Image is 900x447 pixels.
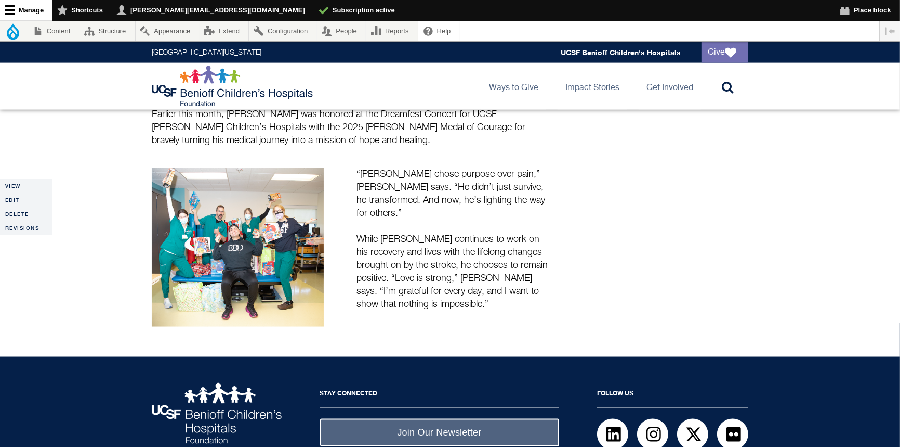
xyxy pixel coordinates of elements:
[320,419,559,446] a: Join Our Newsletter
[320,383,559,408] h2: Stay Connected
[80,21,135,41] a: Structure
[702,42,748,63] a: Give
[249,21,316,41] a: Configuration
[356,168,552,220] p: “[PERSON_NAME] chose purpose over pain,” [PERSON_NAME] says. “He didn’t just survive, he transfor...
[366,21,418,41] a: Reports
[418,21,460,41] a: Help
[152,168,324,327] img: Andrew's team at the hospital
[561,48,681,57] a: UCSF Benioff Children's Hospitals
[152,49,261,56] a: [GEOGRAPHIC_DATA][US_STATE]
[481,63,547,110] a: Ways to Give
[152,108,552,147] p: Earlier this month, [PERSON_NAME] was honored at the Dreamfest Concert for UCSF [PERSON_NAME] Chi...
[356,233,552,311] p: While [PERSON_NAME] continues to work on his recovery and lives with the lifelong changes brought...
[638,63,702,110] a: Get Involved
[152,383,282,444] img: UCSF Benioff Children's Hospitals
[317,21,366,41] a: People
[880,21,900,41] button: Vertical orientation
[200,21,249,41] a: Extend
[152,66,315,107] img: Logo for UCSF Benioff Children's Hospitals Foundation
[557,63,628,110] a: Impact Stories
[28,21,80,41] a: Content
[136,21,200,41] a: Appearance
[597,383,748,408] h2: Follow Us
